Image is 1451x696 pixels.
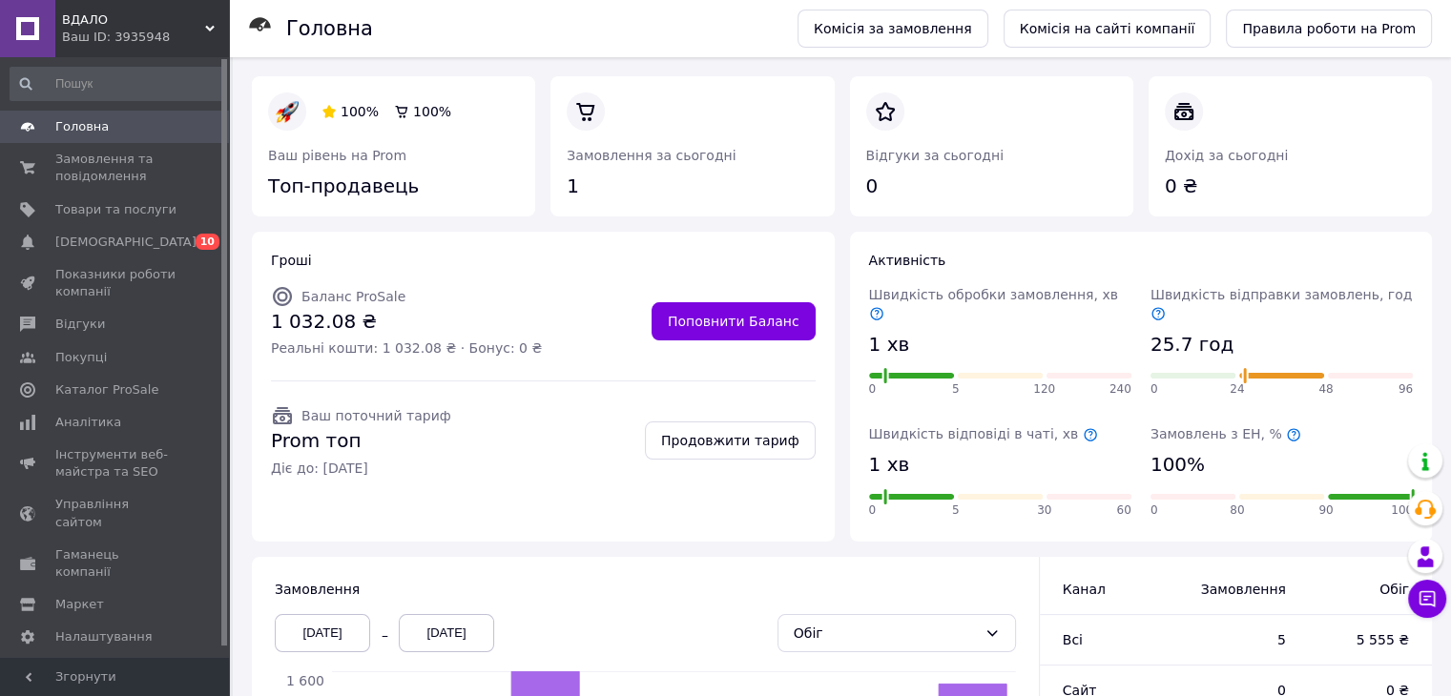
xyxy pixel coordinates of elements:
[869,331,910,358] span: 1 хв
[869,502,877,519] span: 0
[1391,502,1413,519] span: 100
[196,234,219,250] span: 10
[1004,10,1212,48] a: Комісія на сайті компанії
[645,421,816,460] a: Продовжити тариф
[55,496,176,530] span: Управління сайтом
[1063,582,1106,597] span: Канал
[55,201,176,218] span: Товари та послуги
[55,628,153,645] span: Налаштування
[286,673,324,688] tspan: 1 600
[652,302,816,340] a: Поповнити Баланс
[1150,502,1158,519] span: 0
[952,381,960,398] span: 5
[55,381,158,399] span: Каталог ProSale
[10,67,225,101] input: Пошук
[1150,381,1158,398] span: 0
[1109,381,1131,398] span: 240
[794,623,977,644] div: Обіг
[62,11,205,29] span: ВДАЛО
[1193,630,1286,649] span: 5
[271,459,451,478] span: Діє до: [DATE]
[1150,287,1412,321] span: Швидкість відправки замовлень, год
[275,614,370,652] div: [DATE]
[413,104,451,119] span: 100%
[1033,381,1055,398] span: 120
[1318,381,1333,398] span: 48
[1226,10,1432,48] a: Правила роботи на Prom
[55,151,176,185] span: Замовлення та повідомлення
[399,614,494,652] div: [DATE]
[869,287,1118,321] span: Швидкість обробки замовлення, хв
[55,234,197,251] span: [DEMOGRAPHIC_DATA]
[869,426,1098,441] span: Швидкість відповіді в чаті, хв
[55,446,176,481] span: Інструменти веб-майстра та SEO
[275,582,360,597] span: Замовлення
[286,17,373,40] h1: Головна
[62,29,229,46] div: Ваш ID: 3935948
[55,349,107,366] span: Покупці
[55,316,105,333] span: Відгуки
[1150,451,1205,479] span: 100%
[1230,381,1244,398] span: 24
[1037,502,1051,519] span: 30
[1063,632,1083,647] span: Всi
[55,546,176,581] span: Гаманець компанії
[1230,502,1244,519] span: 80
[798,10,988,48] a: Комісія за замовлення
[55,118,109,135] span: Головна
[301,289,405,304] span: Баланс ProSale
[55,414,121,431] span: Аналітика
[271,308,542,336] span: 1 032.08 ₴
[271,338,542,358] span: Реальні кошти: 1 032.08 ₴ · Бонус: 0 ₴
[869,451,910,479] span: 1 хв
[1150,426,1301,441] span: Замовлень з ЕН, %
[869,253,946,268] span: Активність
[1324,630,1409,649] span: 5 555 ₴
[55,596,104,613] span: Маркет
[301,408,451,423] span: Ваш поточний тариф
[1324,580,1409,599] span: Обіг
[952,502,960,519] span: 5
[271,253,312,268] span: Гроші
[271,427,451,455] span: Prom топ
[1193,580,1286,599] span: Замовлення
[1116,502,1130,519] span: 60
[1408,580,1446,618] button: Чат з покупцем
[869,381,877,398] span: 0
[1318,502,1333,519] span: 90
[1150,331,1233,358] span: 25.7 год
[1399,381,1413,398] span: 96
[55,266,176,300] span: Показники роботи компанії
[341,104,379,119] span: 100%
